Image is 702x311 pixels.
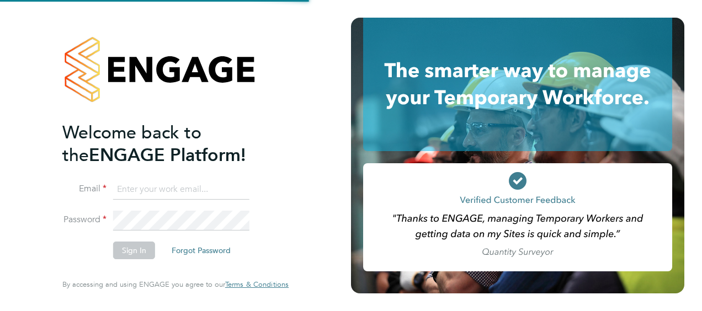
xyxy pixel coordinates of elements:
span: By accessing and using ENGAGE you agree to our [62,280,289,289]
span: Welcome back to the [62,122,201,166]
button: Forgot Password [163,242,240,259]
a: Terms & Conditions [225,280,289,289]
h2: ENGAGE Platform! [62,121,278,167]
button: Sign In [113,242,155,259]
label: Password [62,214,107,226]
label: Email [62,183,107,195]
input: Enter your work email... [113,180,249,200]
span: Terms & Conditions [225,280,289,289]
